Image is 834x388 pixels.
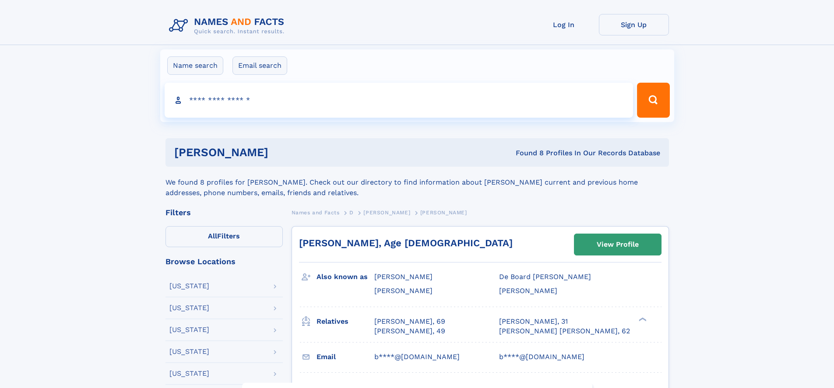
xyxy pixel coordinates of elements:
[292,207,340,218] a: Names and Facts
[169,348,209,355] div: [US_STATE]
[499,287,557,295] span: [PERSON_NAME]
[499,326,630,336] a: [PERSON_NAME] [PERSON_NAME], 62
[499,273,591,281] span: De Board [PERSON_NAME]
[374,273,433,281] span: [PERSON_NAME]
[169,304,209,311] div: [US_STATE]
[529,14,599,35] a: Log In
[169,370,209,377] div: [US_STATE]
[165,258,283,266] div: Browse Locations
[167,56,223,75] label: Name search
[317,314,374,329] h3: Relatives
[317,269,374,284] h3: Also known as
[165,167,669,198] div: We found 8 profiles for [PERSON_NAME]. Check out our directory to find information about [PERSON_...
[374,326,445,336] a: [PERSON_NAME], 49
[299,238,513,248] a: [PERSON_NAME], Age [DEMOGRAPHIC_DATA]
[599,14,669,35] a: Sign Up
[169,326,209,333] div: [US_STATE]
[637,83,669,118] button: Search Button
[363,210,410,216] span: [PERSON_NAME]
[165,14,292,38] img: Logo Names and Facts
[597,234,639,255] div: View Profile
[363,207,410,218] a: [PERSON_NAME]
[499,317,568,326] a: [PERSON_NAME], 31
[165,209,283,217] div: Filters
[374,287,433,295] span: [PERSON_NAME]
[574,234,661,255] a: View Profile
[317,350,374,364] h3: Email
[174,147,392,158] h1: [PERSON_NAME]
[637,316,647,322] div: ❯
[169,283,209,290] div: [US_STATE]
[349,207,354,218] a: D
[374,317,445,326] a: [PERSON_NAME], 69
[392,148,660,158] div: Found 8 Profiles In Our Records Database
[349,210,354,216] span: D
[208,232,217,240] span: All
[165,226,283,247] label: Filters
[165,83,633,118] input: search input
[420,210,467,216] span: [PERSON_NAME]
[232,56,287,75] label: Email search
